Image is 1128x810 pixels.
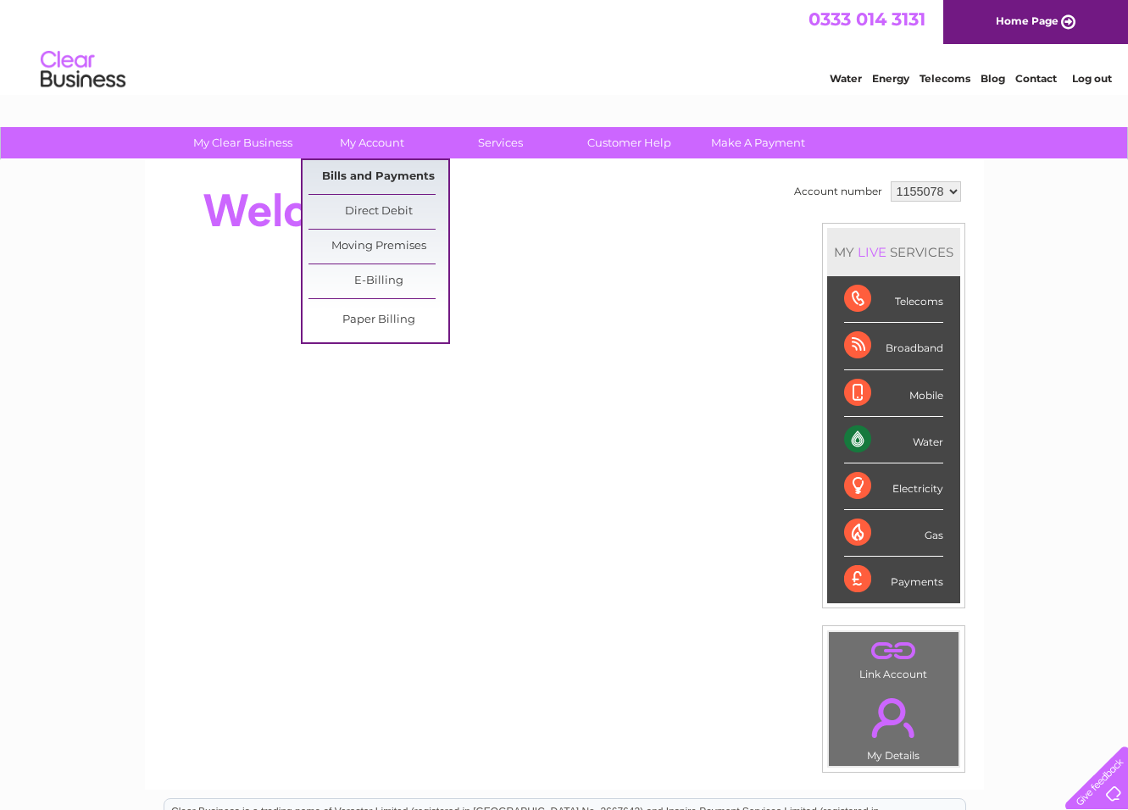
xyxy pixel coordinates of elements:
a: Telecoms [920,72,970,85]
a: Log out [1072,72,1112,85]
a: . [833,636,954,666]
div: Electricity [844,463,943,510]
a: My Account [302,127,442,158]
a: Bills and Payments [308,160,448,194]
div: Clear Business is a trading name of Verastar Limited (registered in [GEOGRAPHIC_DATA] No. 3667643... [164,9,965,82]
a: Water [830,72,862,85]
a: My Clear Business [173,127,313,158]
a: E-Billing [308,264,448,298]
td: My Details [828,684,959,767]
a: Customer Help [559,127,699,158]
div: Broadband [844,323,943,369]
div: LIVE [854,244,890,260]
td: Account number [790,177,886,206]
a: Direct Debit [308,195,448,229]
a: Blog [981,72,1005,85]
a: Services [431,127,570,158]
a: Contact [1015,72,1057,85]
img: logo.png [40,44,126,96]
a: Moving Premises [308,230,448,264]
div: MY SERVICES [827,228,960,276]
a: 0333 014 3131 [808,8,925,30]
div: Telecoms [844,276,943,323]
a: Make A Payment [688,127,828,158]
div: Water [844,417,943,463]
a: Energy [872,72,909,85]
a: Paper Billing [308,303,448,337]
a: . [833,688,954,747]
div: Gas [844,510,943,557]
td: Link Account [828,631,959,685]
div: Mobile [844,370,943,417]
div: Payments [844,557,943,602]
